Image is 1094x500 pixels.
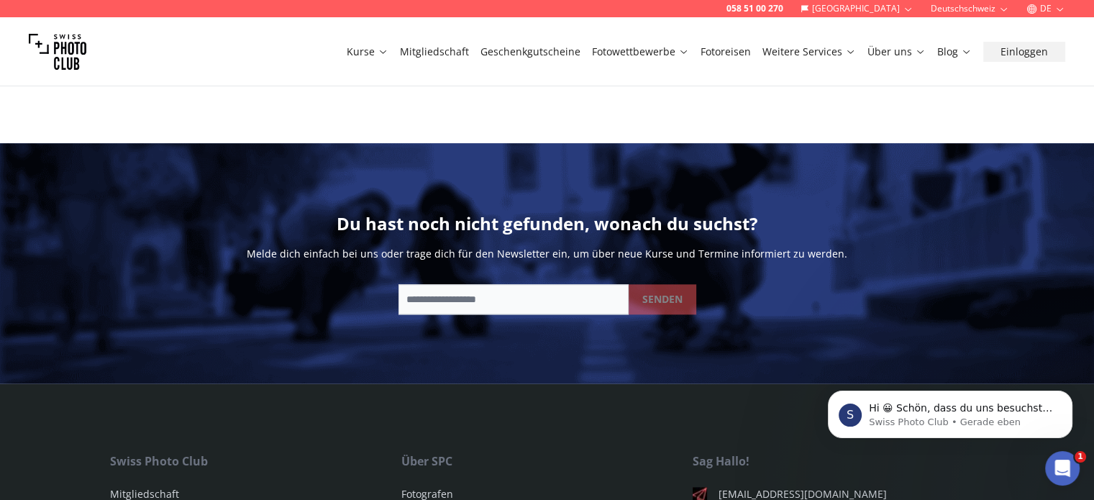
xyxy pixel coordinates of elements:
[757,42,862,62] button: Weitere Services
[337,212,757,235] h2: Du hast noch nicht gefunden, wonach du suchst?
[347,45,388,59] a: Kurse
[762,45,856,59] a: Weitere Services
[592,45,689,59] a: Fotowettbewerbe
[1075,451,1086,463] span: 1
[806,360,1094,461] iframe: Intercom notifications Nachricht
[394,42,475,62] button: Mitgliedschaft
[401,453,693,470] div: Über SPC
[480,45,580,59] a: Geschenkgutscheine
[931,42,977,62] button: Blog
[1045,451,1080,486] iframe: Intercom live chat
[695,42,757,62] button: Fotoreisen
[247,247,847,261] p: Melde dich einfach bei uns oder trage dich für den Newsletter ein, um über neue Kurse und Termine...
[862,42,931,62] button: Über uns
[726,3,783,14] a: 058 51 00 270
[341,42,394,62] button: Kurse
[701,45,751,59] a: Fotoreisen
[29,23,86,81] img: Swiss photo club
[983,42,1065,62] button: Einloggen
[586,42,695,62] button: Fotowettbewerbe
[400,45,469,59] a: Mitgliedschaft
[475,42,586,62] button: Geschenkgutscheine
[642,292,683,306] b: SENDEN
[693,453,984,470] div: Sag Hallo!
[937,45,972,59] a: Blog
[867,45,926,59] a: Über uns
[110,453,401,470] div: Swiss Photo Club
[629,284,696,314] button: SENDEN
